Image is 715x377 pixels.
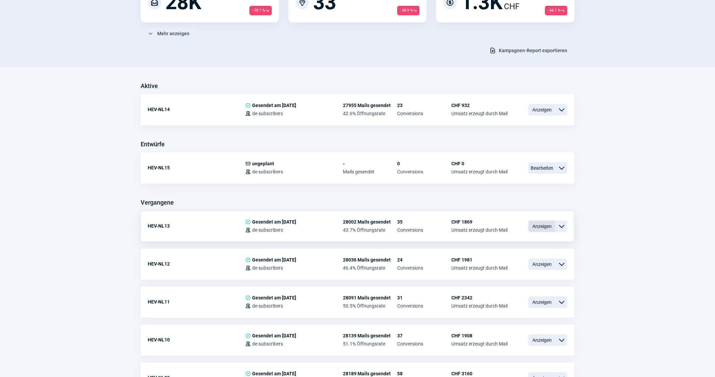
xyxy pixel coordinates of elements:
[249,6,272,15] span: - 50.1 %
[252,341,283,347] span: de-subscribers
[451,333,508,338] span: CHF 1908
[252,111,283,116] span: de-subscribers
[343,303,397,309] span: 50.5% Öffnungsrate
[545,6,567,15] span: - 66.1 %
[451,295,508,300] span: CHF 2342
[451,265,508,271] span: Umsatz erzeugt durch Mail
[343,161,397,166] span: -
[482,45,574,56] button: Kampagnen-Report exportieren
[252,265,283,271] span: de-subscribers
[343,111,397,116] span: 42.6% Öffnungsrate
[397,6,420,15] span: - 38.9 %
[343,333,397,338] span: 28139 Mails gesendet
[343,341,397,347] span: 51.1% Öffnungsrate
[252,169,283,174] span: de-subscribers
[397,103,451,108] span: 23
[499,45,567,56] span: Kampagnen-Report exportieren
[343,257,397,263] span: 28036 Mails gesendet
[141,28,197,39] button: Mehr anzeigen
[141,139,165,150] h3: Entwürfe
[148,333,245,347] div: HEV-NL10
[343,371,397,376] span: 28189 Mails gesendet
[148,257,245,271] div: HEV-NL12
[148,295,245,309] div: HEV-NL11
[397,303,451,309] span: Conversions
[504,0,519,13] span: CHF
[343,219,397,225] span: 28002 Mails gesendet
[252,295,296,300] span: Gesendet am [DATE]
[397,169,451,174] span: Conversions
[252,103,296,108] span: Gesendet am [DATE]
[451,169,508,174] span: Umsatz erzeugt durch Mail
[451,341,508,347] span: Umsatz erzeugt durch Mail
[451,303,508,309] span: Umsatz erzeugt durch Mail
[157,28,189,39] span: Mehr anzeigen
[451,103,508,108] span: CHF 932
[528,334,555,346] span: Anzeigen
[252,257,296,263] span: Gesendet am [DATE]
[528,258,555,270] span: Anzeigen
[397,161,451,166] span: 0
[528,162,555,174] span: Bearbeiten
[397,111,451,116] span: Conversions
[397,371,451,376] span: 58
[451,371,508,376] span: CHF 3160
[141,197,174,208] h3: Vergangene
[148,161,245,174] div: HEV-NL15
[343,265,397,271] span: 46.4% Öffnungsrate
[397,257,451,263] span: 24
[343,169,397,174] span: Mails gesendet
[397,333,451,338] span: 37
[397,341,451,347] span: Conversions
[252,303,283,309] span: de-subscribers
[528,104,555,116] span: Anzeigen
[252,219,296,225] span: Gesendet am [DATE]
[528,221,555,232] span: Anzeigen
[528,296,555,308] span: Anzeigen
[397,219,451,225] span: 35
[148,103,245,116] div: HEV-NL14
[343,227,397,233] span: 43.7% Öffnungsrate
[451,219,508,225] span: CHF 1869
[451,111,508,116] span: Umsatz erzeugt durch Mail
[252,333,296,338] span: Gesendet am [DATE]
[252,371,296,376] span: Gesendet am [DATE]
[343,295,397,300] span: 28091 Mails gesendet
[397,265,451,271] span: Conversions
[397,227,451,233] span: Conversions
[397,295,451,300] span: 31
[141,81,158,91] h3: Aktive
[252,161,274,166] span: ungeplant
[451,227,508,233] span: Umsatz erzeugt durch Mail
[343,103,397,108] span: 27955 Mails gesendet
[451,161,508,166] span: CHF 0
[148,219,245,233] div: HEV-NL13
[451,257,508,263] span: CHF 1981
[252,227,283,233] span: de-subscribers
